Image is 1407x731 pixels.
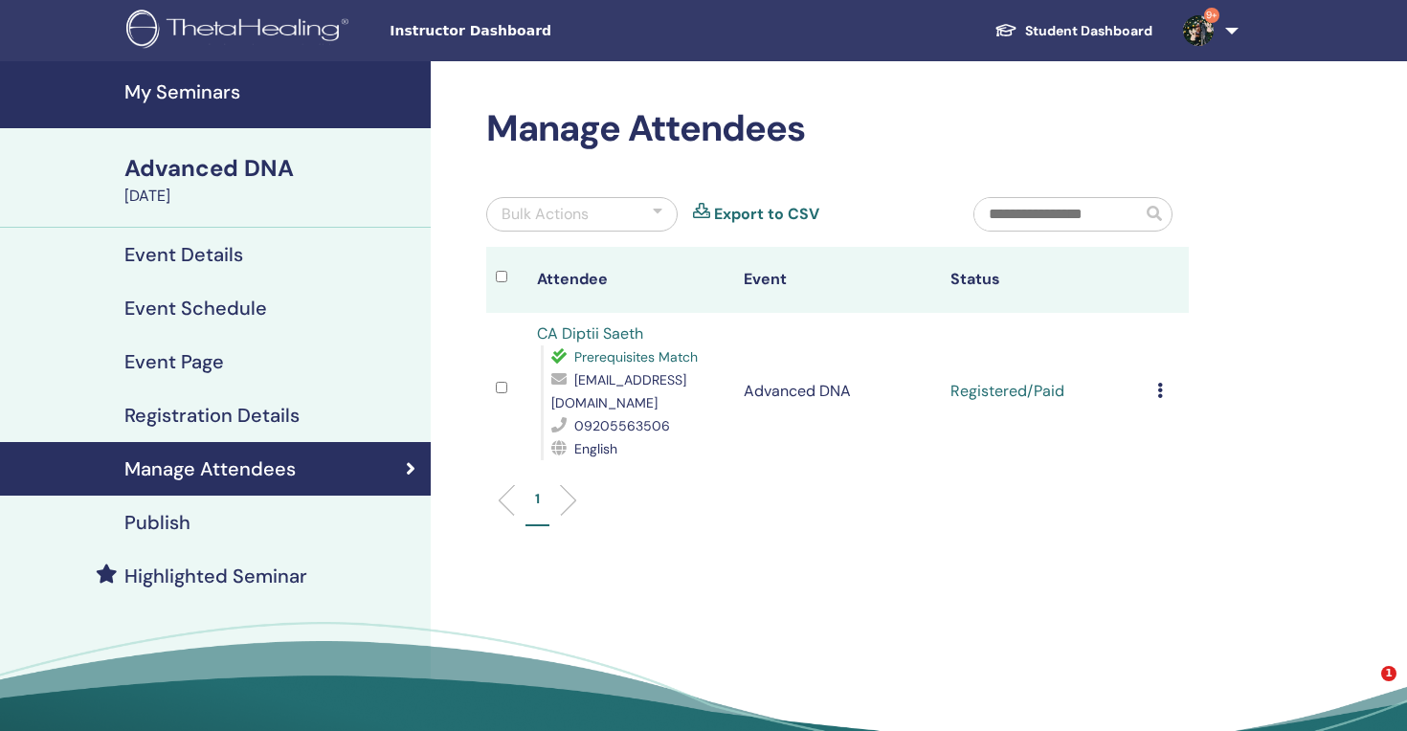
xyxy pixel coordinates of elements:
a: Export to CSV [714,203,819,226]
img: logo.png [126,10,355,53]
img: graduation-cap-white.svg [994,22,1017,38]
h4: Manage Attendees [124,457,296,480]
h4: Publish [124,511,190,534]
span: 1 [1381,666,1396,681]
span: [EMAIL_ADDRESS][DOMAIN_NAME] [551,371,686,411]
p: 1 [535,489,540,509]
div: Advanced DNA [124,152,419,185]
a: CA Diptii Saeth [537,323,643,343]
h4: Event Details [124,243,243,266]
td: Advanced DNA [734,313,941,470]
h4: My Seminars [124,80,419,103]
a: Advanced DNA[DATE] [113,152,431,208]
div: Bulk Actions [502,203,589,226]
h4: Event Schedule [124,297,267,320]
div: [DATE] [124,185,419,208]
iframe: Intercom live chat [1342,666,1388,712]
h2: Manage Attendees [486,107,1189,151]
h4: Highlighted Seminar [124,565,307,587]
span: 9+ [1204,8,1219,23]
span: 09205563506 [574,417,670,434]
th: Event [734,247,941,313]
span: Instructor Dashboard [390,21,677,41]
span: Prerequisites Match [574,348,698,365]
a: Student Dashboard [979,13,1168,49]
img: default.jpg [1183,15,1214,46]
h4: Event Page [124,350,224,373]
th: Attendee [527,247,734,313]
th: Status [941,247,1148,313]
h4: Registration Details [124,404,300,427]
span: English [574,440,617,457]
